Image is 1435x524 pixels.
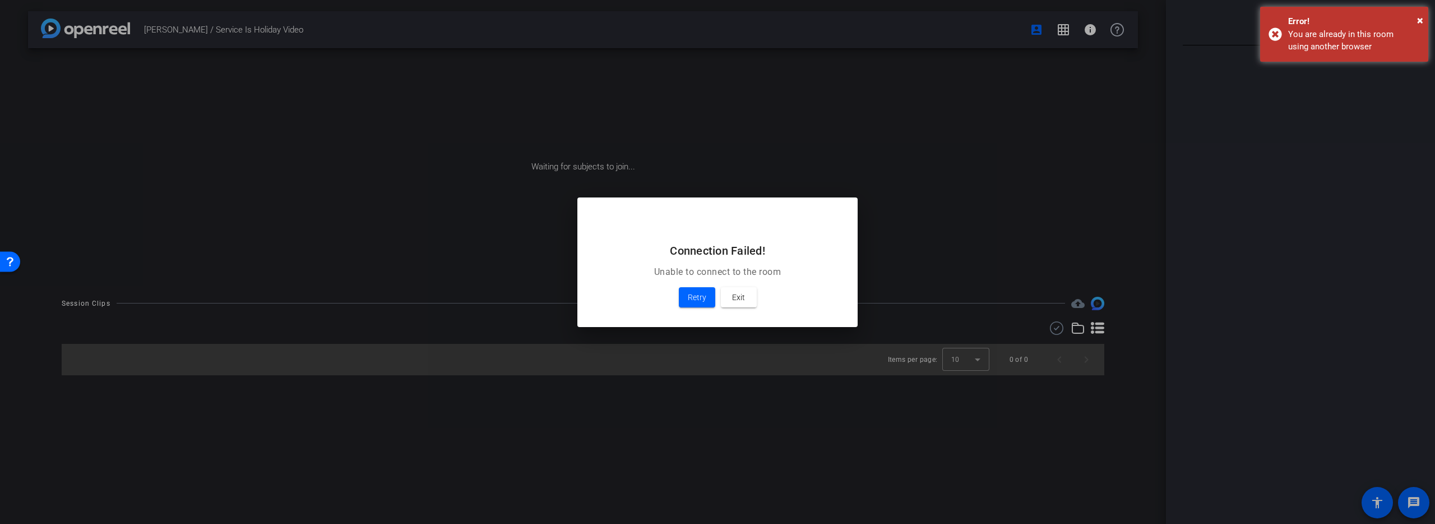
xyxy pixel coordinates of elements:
span: Exit [732,291,745,304]
div: You are already in this room using another browser [1288,28,1420,53]
span: Retry [688,291,706,304]
span: × [1417,13,1423,27]
p: Unable to connect to the room [591,265,844,279]
h2: Connection Failed! [591,242,844,260]
button: Exit [721,287,757,307]
button: Close [1417,12,1423,29]
div: Error! [1288,15,1420,28]
button: Retry [679,287,715,307]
